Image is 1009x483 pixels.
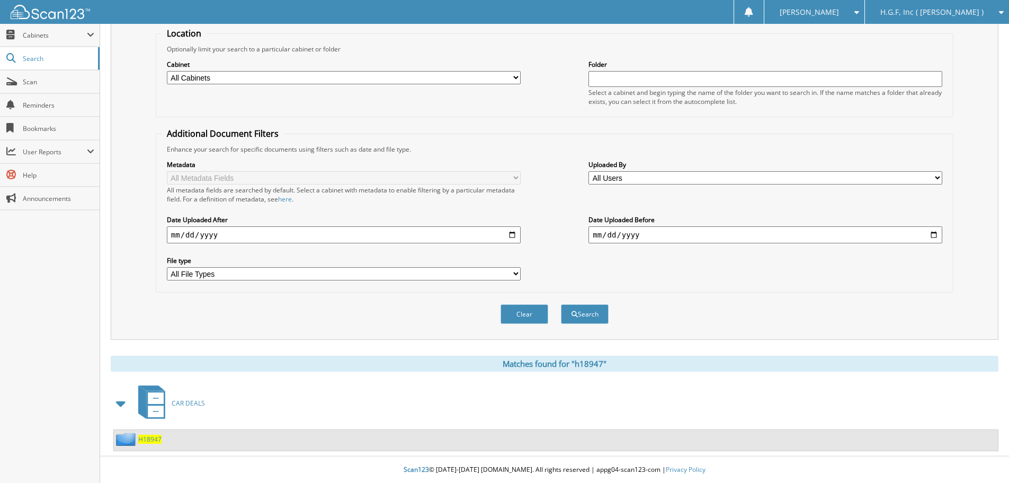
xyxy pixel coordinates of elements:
[278,195,292,204] a: here
[23,31,87,40] span: Cabinets
[162,28,207,39] legend: Location
[138,435,162,444] a: H18947
[23,77,94,86] span: Scan
[666,465,706,474] a: Privacy Policy
[167,60,521,69] label: Cabinet
[167,226,521,243] input: start
[501,304,548,324] button: Clear
[132,382,205,424] a: CAR DEALS
[162,145,948,154] div: Enhance your search for specific documents using filters such as date and file type.
[111,356,998,372] div: Matches found for "h18947"
[588,160,942,169] label: Uploaded By
[588,215,942,224] label: Date Uploaded Before
[23,54,93,63] span: Search
[162,45,948,54] div: Optionally limit your search to a particular cabinet or folder
[167,215,521,224] label: Date Uploaded After
[162,128,284,139] legend: Additional Document Filters
[23,194,94,203] span: Announcements
[588,226,942,243] input: end
[167,160,521,169] label: Metadata
[23,124,94,133] span: Bookmarks
[167,186,521,204] div: All metadata fields are searched by default. Select a cabinet with metadata to enable filtering b...
[23,101,94,110] span: Reminders
[23,147,87,156] span: User Reports
[588,88,942,106] div: Select a cabinet and begin typing the name of the folder you want to search in. If the name match...
[561,304,609,324] button: Search
[11,5,90,19] img: scan123-logo-white.svg
[167,256,521,265] label: File type
[116,433,138,446] img: folder2.png
[100,457,1009,483] div: © [DATE]-[DATE] [DOMAIN_NAME]. All rights reserved | appg04-scan123-com |
[780,9,839,15] span: [PERSON_NAME]
[588,60,942,69] label: Folder
[23,171,94,180] span: Help
[172,399,205,408] span: CAR DEALS
[880,9,984,15] span: H.G.F, Inc ( [PERSON_NAME] )
[404,465,429,474] span: Scan123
